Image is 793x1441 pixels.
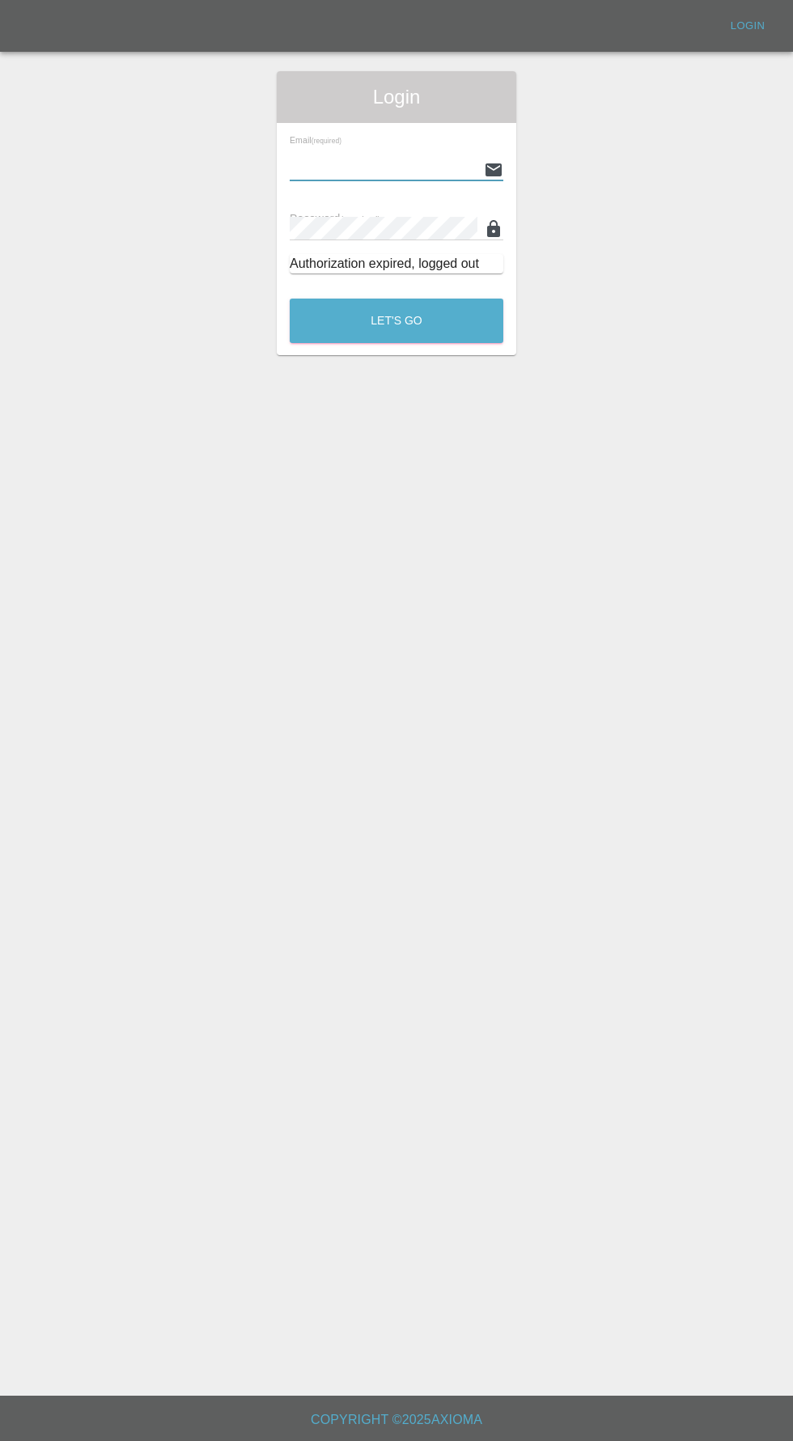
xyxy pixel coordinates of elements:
span: Email [290,135,341,145]
a: Login [722,14,774,39]
span: Password [290,212,380,225]
div: Authorization expired, logged out [290,254,503,273]
button: Let's Go [290,299,503,343]
small: (required) [312,138,341,145]
span: Login [290,84,503,110]
small: (required) [341,214,381,224]
h6: Copyright © 2025 Axioma [13,1409,780,1431]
